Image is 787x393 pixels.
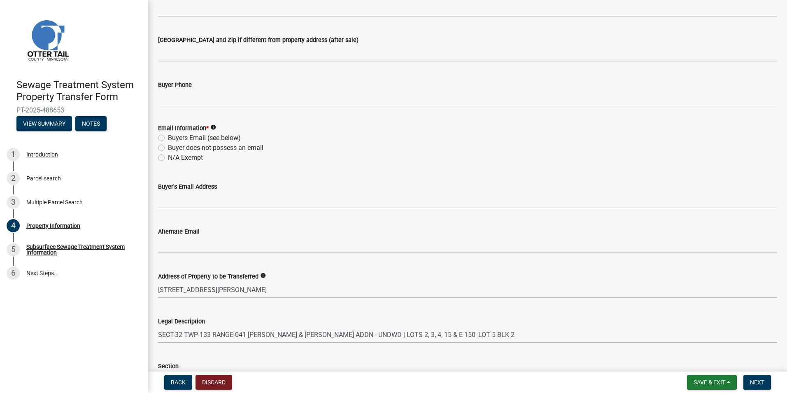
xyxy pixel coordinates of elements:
[687,375,737,390] button: Save & Exit
[158,126,209,131] label: Email Information
[260,273,266,278] i: info
[75,121,107,127] wm-modal-confirm: Notes
[158,274,258,280] label: Address of Property to be Transferred
[743,375,771,390] button: Next
[168,143,263,153] label: Buyer does not possess an email
[16,121,72,127] wm-modal-confirm: Summary
[16,116,72,131] button: View Summary
[750,379,764,386] span: Next
[196,375,232,390] button: Discard
[26,175,61,181] div: Parcel search
[210,124,216,130] i: info
[7,172,20,185] div: 2
[26,152,58,157] div: Introduction
[164,375,192,390] button: Back
[26,199,83,205] div: Multiple Parcel Search
[168,153,203,163] label: N/A Exempt
[158,319,205,325] label: Legal Description
[694,379,725,386] span: Save & Exit
[7,243,20,256] div: 5
[26,223,80,229] div: Property Information
[158,229,200,235] label: Alternate Email
[16,9,78,70] img: Otter Tail County, Minnesota
[7,219,20,232] div: 4
[75,116,107,131] button: Notes
[7,196,20,209] div: 3
[158,37,359,43] label: [GEOGRAPHIC_DATA] and Zip if different from property address (after sale)
[168,133,241,143] label: Buyers Email (see below)
[26,244,135,255] div: Subsurface Sewage Treatment System Information
[158,82,192,88] label: Buyer Phone
[158,184,217,190] label: Buyer's Email Address
[158,364,179,370] label: Section
[7,148,20,161] div: 1
[16,106,132,114] span: PT-2025-488653
[171,379,186,386] span: Back
[7,267,20,280] div: 6
[16,79,142,103] h4: Sewage Treatment System Property Transfer Form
